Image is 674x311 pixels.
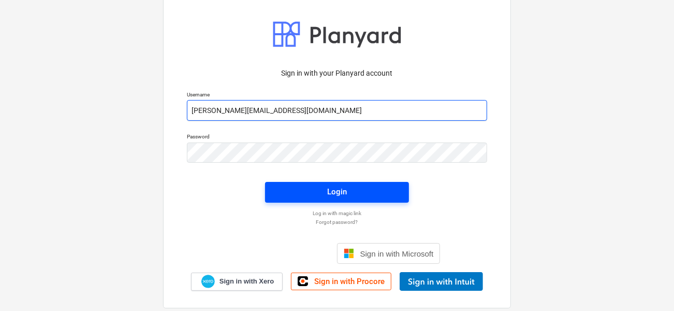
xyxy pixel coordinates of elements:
[187,91,487,100] p: Username
[187,133,487,142] p: Password
[344,248,354,259] img: Microsoft logo
[182,219,492,225] a: Forgot password?
[265,182,409,203] button: Login
[182,210,492,217] a: Log in with magic link
[229,242,334,265] iframe: Sign in with Google Button
[622,261,674,311] iframe: Chat Widget
[314,277,385,286] span: Sign in with Procore
[187,68,487,79] p: Sign in with your Planyard account
[219,277,274,286] span: Sign in with Xero
[187,100,487,121] input: Username
[291,273,391,290] a: Sign in with Procore
[360,249,434,258] span: Sign in with Microsoft
[201,275,215,289] img: Xero logo
[327,185,347,199] div: Login
[191,273,283,291] a: Sign in with Xero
